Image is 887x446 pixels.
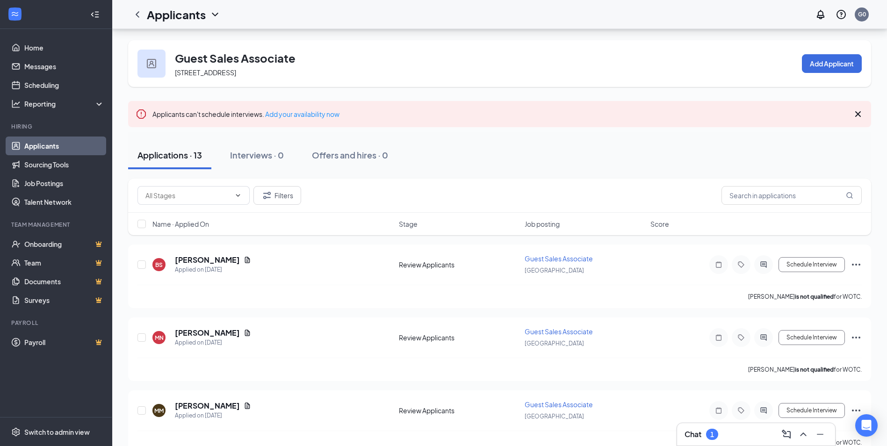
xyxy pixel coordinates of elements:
svg: Collapse [90,10,100,19]
a: Messages [24,57,104,76]
span: Guest Sales Associate [525,400,593,409]
div: 1 [710,431,714,439]
button: Add Applicant [802,54,862,73]
div: Payroll [11,319,102,327]
p: [PERSON_NAME] for WOTC. [748,293,862,301]
div: Applications · 13 [137,149,202,161]
svg: ActiveChat [758,334,769,341]
svg: MagnifyingGlass [846,192,853,199]
div: Applied on [DATE] [175,265,251,274]
svg: Document [244,329,251,337]
h3: Guest Sales Associate [175,50,296,66]
button: ChevronUp [796,427,811,442]
button: ComposeMessage [779,427,794,442]
button: Schedule Interview [779,257,845,272]
a: Applicants [24,137,104,155]
svg: Cross [852,108,864,120]
span: Name · Applied On [152,219,209,229]
a: PayrollCrown [24,333,104,352]
span: [GEOGRAPHIC_DATA] [525,267,584,274]
h5: [PERSON_NAME] [175,401,240,411]
span: Guest Sales Associate [525,254,593,263]
svg: Note [713,334,724,341]
input: Search in applications [721,186,862,205]
div: Team Management [11,221,102,229]
svg: ChevronDown [209,9,221,20]
a: Sourcing Tools [24,155,104,174]
svg: Note [713,261,724,268]
div: Review Applicants [399,260,519,269]
svg: Minimize [815,429,826,440]
button: Filter Filters [253,186,301,205]
a: Scheduling [24,76,104,94]
a: Home [24,38,104,57]
a: Job Postings [24,174,104,193]
h5: [PERSON_NAME] [175,255,240,265]
h1: Applicants [147,7,206,22]
span: [GEOGRAPHIC_DATA] [525,340,584,347]
svg: Notifications [815,9,826,20]
button: Minimize [813,427,828,442]
button: Schedule Interview [779,403,845,418]
svg: Analysis [11,99,21,108]
p: [PERSON_NAME] for WOTC. [748,366,862,374]
svg: Settings [11,427,21,437]
div: G0 [858,10,866,18]
span: [STREET_ADDRESS] [175,68,236,77]
svg: Tag [736,407,747,414]
div: Review Applicants [399,333,519,342]
svg: Ellipses [851,332,862,343]
span: [GEOGRAPHIC_DATA] [525,413,584,420]
svg: Tag [736,261,747,268]
a: TeamCrown [24,253,104,272]
svg: Ellipses [851,405,862,416]
div: Interviews · 0 [230,149,284,161]
div: Review Applicants [399,406,519,415]
a: Talent Network [24,193,104,211]
div: Applied on [DATE] [175,411,251,420]
svg: Document [244,256,251,264]
h3: Chat [685,429,701,439]
img: user icon [147,59,156,68]
svg: ComposeMessage [781,429,792,440]
svg: Tag [736,334,747,341]
svg: Ellipses [851,259,862,270]
a: SurveysCrown [24,291,104,309]
a: OnboardingCrown [24,235,104,253]
div: MN [155,334,164,342]
div: MM [154,407,164,415]
svg: Document [244,402,251,410]
svg: WorkstreamLogo [10,9,20,19]
span: Score [650,219,669,229]
svg: QuestionInfo [836,9,847,20]
svg: ChevronDown [234,192,242,199]
b: is not qualified [795,366,834,373]
div: Hiring [11,122,102,130]
div: Switch to admin view [24,427,90,437]
svg: ActiveChat [758,407,769,414]
svg: Error [136,108,147,120]
div: Reporting [24,99,105,108]
svg: Note [713,407,724,414]
span: Job posting [525,219,560,229]
a: Add your availability now [265,110,339,118]
span: Guest Sales Associate [525,327,593,336]
div: Applied on [DATE] [175,338,251,347]
input: All Stages [145,190,231,201]
div: BS [155,261,163,269]
b: is not qualified [795,293,834,300]
svg: Filter [261,190,273,201]
h5: [PERSON_NAME] [175,328,240,338]
svg: ChevronLeft [132,9,143,20]
button: Schedule Interview [779,330,845,345]
div: Offers and hires · 0 [312,149,388,161]
a: DocumentsCrown [24,272,104,291]
div: Open Intercom Messenger [855,414,878,437]
svg: ActiveChat [758,261,769,268]
span: Applicants can't schedule interviews. [152,110,339,118]
svg: ChevronUp [798,429,809,440]
span: Stage [399,219,418,229]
